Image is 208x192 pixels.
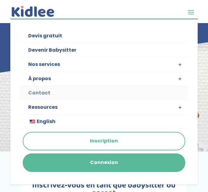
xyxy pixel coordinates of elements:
a: Ressources [20,100,188,115]
span: English [37,118,55,125]
a: Nos services [20,57,188,72]
a: Inscription [23,132,185,150]
a: Connexion [23,154,185,171]
a: en_USEnglish [20,115,188,129]
img: English [30,120,35,123]
a: Contact [20,86,188,100]
a: Devenir Babysitter [20,43,188,57]
a: À propos [20,72,188,86]
a: Devis gratuit [20,29,188,43]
